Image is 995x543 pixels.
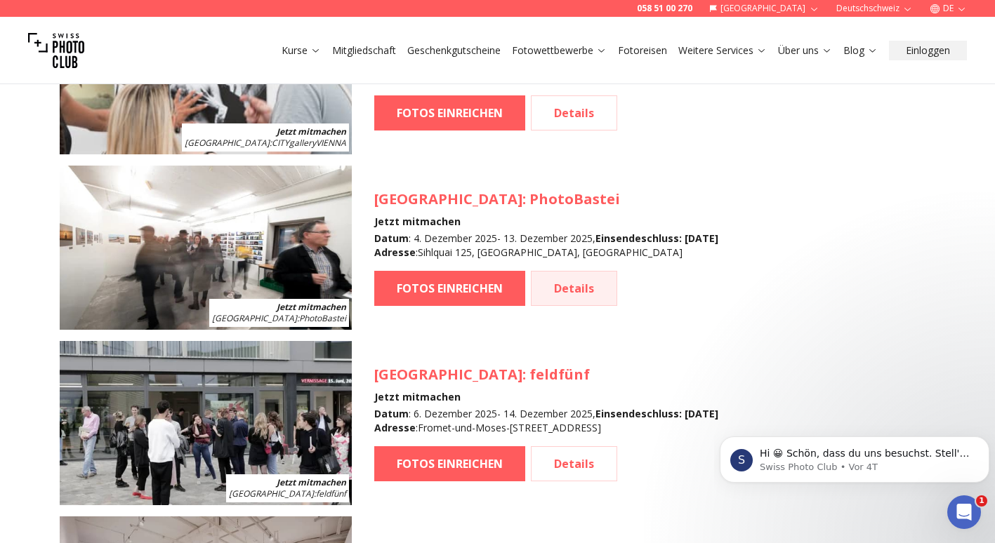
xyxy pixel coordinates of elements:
h4: Jetzt mitmachen [374,215,718,229]
b: Jetzt mitmachen [277,126,346,138]
a: Details [531,95,617,130]
b: Einsendeschluss : [DATE] [595,232,718,245]
span: [GEOGRAPHIC_DATA] [229,488,314,500]
div: : 6. Dezember 2025 - 14. Dezember 2025 , : Fromet-und-Moses-[STREET_ADDRESS] [374,407,718,435]
a: Details [531,446,617,481]
button: Fotowettbewerbe [506,41,612,60]
button: Über uns [772,41,838,60]
button: Kurse [276,41,327,60]
img: Swiss photo club [28,22,84,79]
img: SPC Photo Awards BERLIN Dezember 2025 [60,341,352,505]
a: FOTOS EINREICHEN [374,95,525,130]
a: Kurse [282,43,321,58]
b: Datum [374,232,409,245]
img: SPC Photo Awards Zürich: Dezember 2025 [60,166,352,330]
b: Einsendeschluss : [DATE] [595,407,718,420]
b: Datum [374,407,409,420]
span: : PhotoBastei [212,312,346,324]
a: Weitere Services [678,43,767,58]
a: Details [531,271,617,306]
a: Geschenkgutscheine [407,43,501,58]
span: : CITYgalleryVIENNA [185,137,346,149]
b: Jetzt mitmachen [277,476,346,488]
span: : feldfünf [229,488,346,500]
div: : 4. Dezember 2025 - 13. Dezember 2025 , : Sihlquai 125, [GEOGRAPHIC_DATA], [GEOGRAPHIC_DATA] [374,232,718,260]
iframe: Intercom notifications Nachricht [714,407,995,505]
button: Weitere Services [673,41,772,60]
a: Fotowettbewerbe [512,43,607,58]
span: 1 [976,495,987,507]
h3: : PhotoBastei [374,189,718,209]
span: [GEOGRAPHIC_DATA] [185,137,270,149]
button: Mitgliedschaft [327,41,402,60]
button: Fotoreisen [612,41,673,60]
a: Über uns [778,43,832,58]
h4: Jetzt mitmachen [374,390,718,404]
b: Adresse [374,421,416,434]
span: [GEOGRAPHIC_DATA] [374,365,522,384]
a: 058 51 00 270 [637,3,692,14]
span: [GEOGRAPHIC_DATA] [374,189,522,208]
a: FOTOS EINREICHEN [374,446,525,481]
a: Mitgliedschaft [332,43,396,58]
b: Jetzt mitmachen [277,301,346,313]
a: FOTOS EINREICHEN [374,271,525,306]
span: [GEOGRAPHIC_DATA] [212,312,297,324]
h3: : feldfünf [374,365,718,384]
button: Blog [838,41,883,60]
b: Adresse [374,246,416,259]
iframe: Intercom live chat [947,495,981,529]
button: Einloggen [889,41,967,60]
button: Geschenkgutscheine [402,41,506,60]
a: Fotoreisen [618,43,667,58]
a: Blog [843,43,878,58]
